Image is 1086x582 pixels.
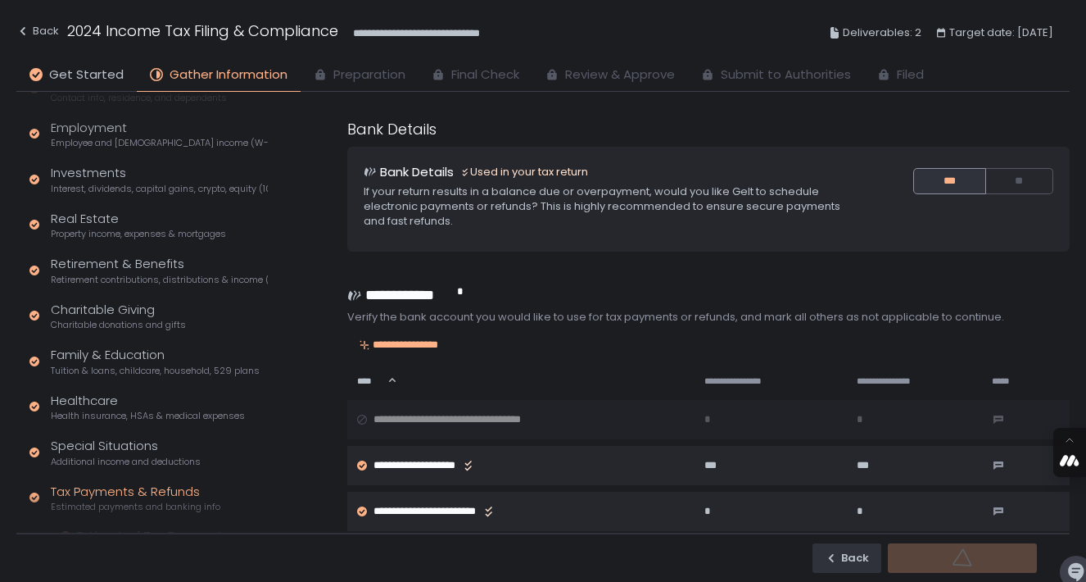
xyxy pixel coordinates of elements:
h1: Bank Details [347,118,437,140]
span: Employee and [DEMOGRAPHIC_DATA] income (W-2s) [51,137,268,149]
div: Special Situations [51,437,201,468]
span: Tuition & loans, childcare, household, 529 plans [51,365,260,377]
div: Back [825,551,869,566]
div: Used in your tax return [460,165,588,180]
button: Back [16,20,59,47]
div: Healthcare [51,392,245,423]
div: Real Estate [51,210,226,241]
span: Submit to Authorities [721,66,851,84]
div: Charitable Giving [51,301,186,332]
h1: Bank Details [380,163,454,182]
div: If your return results in a balance due or overpayment, would you like Gelt to schedule electroni... [364,184,848,229]
div: Family & Education [51,346,260,377]
span: Filed [897,66,924,84]
div: Estimated Tax Payments [77,528,230,544]
span: Charitable donations and gifts [51,319,186,331]
span: Contact info, residence, and dependents [51,92,227,104]
span: Get Started [49,66,124,84]
span: Target date: [DATE] [949,23,1053,43]
span: Final Check [451,66,519,84]
div: Retirement & Benefits [51,255,268,286]
span: Property income, expenses & mortgages [51,228,226,240]
h1: 2024 Income Tax Filing & Compliance [67,20,338,42]
span: Review & Approve [565,66,675,84]
span: Estimated payments and banking info [51,501,220,513]
span: Interest, dividends, capital gains, crypto, equity (1099s, K-1s) [51,183,268,195]
span: Retirement contributions, distributions & income (1099-R, 5498) [51,274,268,286]
span: Additional income and deductions [51,456,201,468]
div: Back [16,21,59,41]
span: Deliverables: 2 [843,23,921,43]
div: Investments [51,164,268,195]
div: Verify the bank account you would like to use for tax payments or refunds, and mark all others as... [347,310,1070,325]
div: Tax Payments & Refunds [51,483,220,514]
button: Back [812,543,881,573]
div: Employment [51,119,268,150]
span: Preparation [333,66,405,84]
span: Gather Information [170,66,287,84]
span: Health insurance, HSAs & medical expenses [51,410,245,422]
